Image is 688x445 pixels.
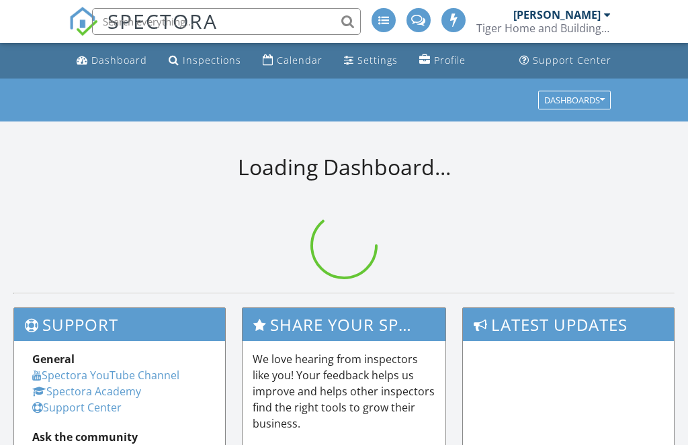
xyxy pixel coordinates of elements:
[544,95,605,105] div: Dashboards
[434,54,466,66] div: Profile
[243,308,445,341] h3: Share Your Spectora Experience
[14,308,225,341] h3: Support
[163,48,247,73] a: Inspections
[253,351,435,432] p: We love hearing from inspectors like you! Your feedback helps us improve and helps other inspecto...
[538,91,611,109] button: Dashboards
[91,54,147,66] div: Dashboard
[32,352,75,366] strong: General
[277,54,322,66] div: Calendar
[69,7,98,36] img: The Best Home Inspection Software - Spectora
[92,8,361,35] input: Search everything...
[513,8,601,21] div: [PERSON_NAME]
[32,368,179,383] a: Spectora YouTube Channel
[514,48,617,73] a: Support Center
[71,48,153,73] a: Dashboard
[414,48,471,73] a: Profile
[463,308,674,341] h3: Latest Updates
[357,54,398,66] div: Settings
[32,429,207,445] div: Ask the community
[257,48,328,73] a: Calendar
[476,21,611,35] div: Tiger Home and Building Inspections
[533,54,611,66] div: Support Center
[339,48,403,73] a: Settings
[32,384,141,399] a: Spectora Academy
[32,400,122,415] a: Support Center
[69,18,218,46] a: SPECTORA
[183,54,241,66] div: Inspections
